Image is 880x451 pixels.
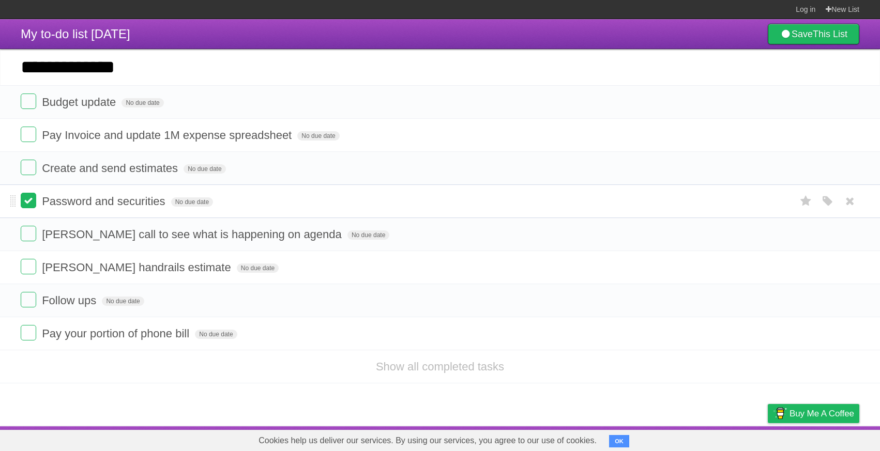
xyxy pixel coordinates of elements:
[794,429,859,448] a: Suggest a feature
[664,429,706,448] a: Developers
[790,405,854,423] span: Buy me a coffee
[42,327,192,340] span: Pay your portion of phone bill
[102,297,144,306] span: No due date
[773,405,787,422] img: Buy me a coffee
[719,429,742,448] a: Terms
[21,292,36,307] label: Done
[171,197,213,207] span: No due date
[42,162,180,175] span: Create and send estimates
[21,94,36,109] label: Done
[21,325,36,340] label: Done
[21,27,130,41] span: My to-do list [DATE]
[630,429,652,448] a: About
[796,193,816,210] label: Star task
[21,259,36,274] label: Done
[376,360,504,373] a: Show all completed tasks
[297,131,339,141] span: No due date
[609,435,629,447] button: OK
[237,263,279,273] span: No due date
[195,330,237,339] span: No due date
[21,127,36,142] label: Done
[21,160,36,175] label: Done
[184,164,225,174] span: No due date
[347,230,389,240] span: No due date
[42,228,344,241] span: [PERSON_NAME] call to see what is happening on agenda
[42,294,99,307] span: Follow ups
[21,226,36,241] label: Done
[768,24,859,44] a: SaveThis List
[754,429,781,448] a: Privacy
[42,261,234,274] span: [PERSON_NAME] handrails estimate
[813,29,847,39] b: This List
[21,193,36,208] label: Done
[248,430,607,451] span: Cookies help us deliver our services. By using our services, you agree to our use of cookies.
[42,195,168,208] span: Password and securities
[122,98,163,107] span: No due date
[42,96,118,108] span: Budget update
[768,404,859,423] a: Buy me a coffee
[42,129,294,142] span: Pay Invoice and update 1M expense spreadsheet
